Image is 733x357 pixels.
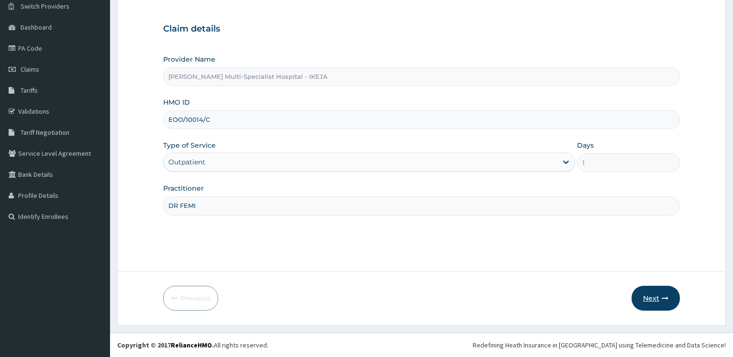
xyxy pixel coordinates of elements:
[21,23,52,32] span: Dashboard
[163,286,218,311] button: Previous
[163,196,680,215] input: Enter Name
[21,86,38,95] span: Tariffs
[117,341,214,349] strong: Copyright © 2017 .
[110,333,733,357] footer: All rights reserved.
[21,128,69,137] span: Tariff Negotiation
[163,54,215,64] label: Provider Name
[168,157,205,167] div: Outpatient
[163,184,204,193] label: Practitioner
[163,24,680,34] h3: Claim details
[163,141,216,150] label: Type of Service
[163,97,190,107] label: HMO ID
[577,141,594,150] label: Days
[171,341,212,349] a: RelianceHMO
[21,2,69,11] span: Switch Providers
[21,65,39,74] span: Claims
[473,340,726,350] div: Redefining Heath Insurance in [GEOGRAPHIC_DATA] using Telemedicine and Data Science!
[632,286,680,311] button: Next
[163,110,680,129] input: Enter HMO ID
